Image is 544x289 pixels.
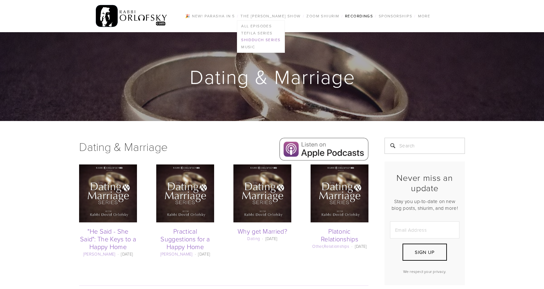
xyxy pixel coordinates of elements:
a: [PERSON_NAME] [83,251,115,257]
a: Why get Married? [238,227,287,236]
span: / [341,13,343,19]
a: Relationships [324,243,349,249]
h2: Never miss an update [390,172,459,193]
img: "He Said - She Said": The Keys to a Happy Home [79,164,137,222]
input: Email Address [390,221,459,238]
span: / [237,13,239,19]
a: Platonic Relationships [321,227,358,243]
span: / [414,13,416,19]
a: Sponsorships [377,12,414,20]
a: Tefila series [237,30,285,37]
img: Practical Suggestions for a Happy Home [156,164,214,222]
span: / [303,13,304,19]
p: We respect your privacy. [390,269,459,274]
a: Practical Suggestions for a Happy Home [160,227,210,251]
a: Shidduch Series [237,36,285,43]
img: Platonic Relationships [311,164,368,222]
a: [PERSON_NAME] [160,251,193,257]
span: , [312,243,354,249]
span: / [375,13,376,19]
h1: Dating & Marriage [79,138,243,155]
time: [DATE] [355,243,367,249]
a: 🎉 NEW! Parasha in 5 [183,12,237,20]
img: Why get Married? [233,164,291,222]
a: More [416,12,432,20]
button: Sign Up [403,244,447,261]
span: Sign Up [415,249,434,256]
a: "He Said - She Said": The Keys to a Happy Home [80,227,136,251]
a: Recordings [343,12,375,20]
input: Search [385,138,465,154]
a: All Episodes [237,23,285,30]
a: The [PERSON_NAME] Show [239,12,303,20]
a: Other [312,243,323,249]
h1: Dating & Marriage [79,66,466,87]
a: Zoom Shiurim [304,12,341,20]
time: [DATE] [198,251,210,257]
a: Dating [247,236,260,241]
img: RabbiOrlofsky.com [96,4,168,29]
p: Stay you up-to-date on new blog posts, shiurim, and more! [390,198,459,211]
a: Music [237,43,285,51]
time: [DATE] [121,251,133,257]
time: [DATE] [266,236,277,241]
